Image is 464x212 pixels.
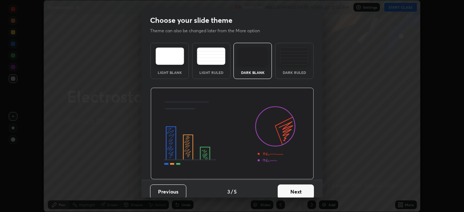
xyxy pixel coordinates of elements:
img: lightTheme.e5ed3b09.svg [156,47,184,65]
h2: Choose your slide theme [150,16,232,25]
div: Dark Blank [238,71,267,74]
img: darkThemeBanner.d06ce4a2.svg [150,88,314,180]
div: Light Blank [155,71,184,74]
h4: / [231,188,233,195]
h4: 5 [234,188,237,195]
img: darkTheme.f0cc69e5.svg [239,47,267,65]
p: Theme can also be changed later from the More option [150,28,268,34]
button: Next [278,184,314,199]
img: darkRuledTheme.de295e13.svg [280,47,308,65]
img: lightRuledTheme.5fabf969.svg [197,47,225,65]
button: Previous [150,184,186,199]
div: Dark Ruled [280,71,309,74]
div: Light Ruled [197,71,226,74]
h4: 3 [227,188,230,195]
